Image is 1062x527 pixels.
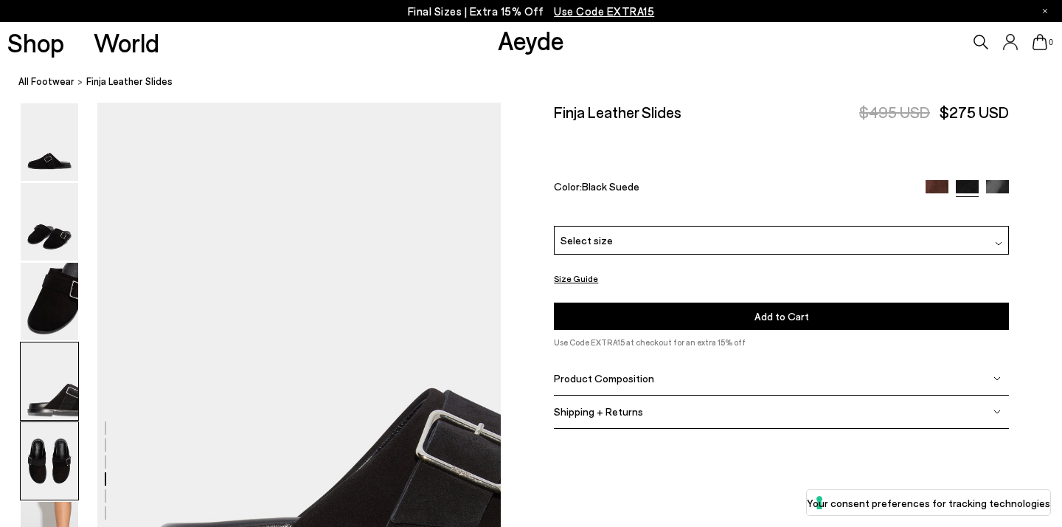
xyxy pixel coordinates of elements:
img: Finja Leather Slides - Image 1 [21,103,78,181]
img: Finja Leather Slides - Image 2 [21,183,78,261]
img: Finja Leather Slides - Image 3 [21,263,78,340]
button: Size Guide [554,269,598,288]
a: All Footwear [18,74,74,89]
img: svg%3E [993,407,1001,415]
a: 0 [1032,34,1047,50]
span: Black Suede [582,179,639,192]
img: Finja Leather Slides - Image 4 [21,342,78,420]
button: Your consent preferences for tracking technologies [807,490,1050,515]
span: Add to Cart [754,310,809,323]
a: Shop [7,30,64,55]
h2: Finja Leather Slides [554,103,681,121]
div: Color: [554,179,911,196]
span: 0 [1047,38,1055,46]
span: Product Composition [554,372,654,385]
span: Select size [560,232,613,248]
span: Navigate to /collections/ss25-final-sizes [554,4,654,18]
span: $275 USD [940,103,1009,121]
p: Final Sizes | Extra 15% Off [408,2,655,21]
p: Use Code EXTRA15 at checkout for an extra 15% off [554,336,1009,349]
span: $495 USD [859,103,930,121]
a: Aeyde [498,24,564,55]
a: World [94,30,159,55]
button: Add to Cart [554,303,1009,330]
span: Shipping + Returns [554,405,643,418]
nav: breadcrumb [18,62,1062,103]
img: Finja Leather Slides - Image 5 [21,422,78,500]
label: Your consent preferences for tracking technologies [807,495,1050,511]
span: Finja Leather Slides [86,74,173,89]
img: svg%3E [993,374,1001,382]
img: svg%3E [995,240,1002,247]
